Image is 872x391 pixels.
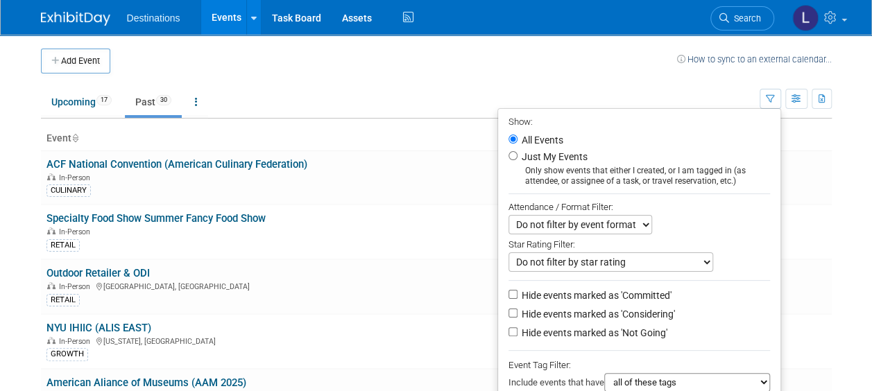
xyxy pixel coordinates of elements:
[41,89,122,115] a: Upcoming17
[508,357,770,373] div: Event Tag Filter:
[519,307,675,321] label: Hide events marked as 'Considering'
[508,112,770,130] div: Show:
[59,173,94,182] span: In-Person
[729,13,761,24] span: Search
[41,49,110,73] button: Add Event
[47,282,55,289] img: In-Person Event
[59,337,94,346] span: In-Person
[508,234,770,252] div: Star Rating Filter:
[47,227,55,234] img: In-Person Event
[46,322,151,334] a: NYU IHIIC (ALIS EAST)
[46,158,307,171] a: ACF National Convention (American Culinary Federation)
[71,132,78,144] a: Sort by Event Name
[156,95,171,105] span: 30
[125,89,182,115] a: Past30
[519,150,588,164] label: Just My Events
[59,227,94,236] span: In-Person
[46,294,80,306] div: RETAIL
[96,95,112,105] span: 17
[46,267,150,279] a: Outdoor Retailer & ODI
[677,54,832,64] a: How to sync to an external calendar...
[47,337,55,344] img: In-Person Event
[41,127,515,150] th: Event
[127,12,180,24] span: Destinations
[41,12,110,26] img: ExhibitDay
[47,173,55,180] img: In-Person Event
[46,184,91,197] div: CULINARY
[59,282,94,291] span: In-Person
[46,280,510,291] div: [GEOGRAPHIC_DATA], [GEOGRAPHIC_DATA]
[519,135,563,145] label: All Events
[508,166,770,186] div: Only show events that either I created, or I am tagged in (as attendee, or assignee of a task, or...
[792,5,819,31] img: Lauren Herod
[46,335,510,346] div: [US_STATE], [GEOGRAPHIC_DATA]
[46,348,88,360] div: GROWTH
[46,239,80,252] div: RETAIL
[508,199,770,215] div: Attendance / Format Filter:
[46,212,266,225] a: Specialty Food Show Summer Fancy Food Show
[46,376,246,389] a: American Aliance of Museums (AAM 2025)
[519,326,667,340] label: Hide events marked as 'Not Going'
[710,6,774,31] a: Search
[519,288,672,302] label: Hide events marked as 'Committed'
